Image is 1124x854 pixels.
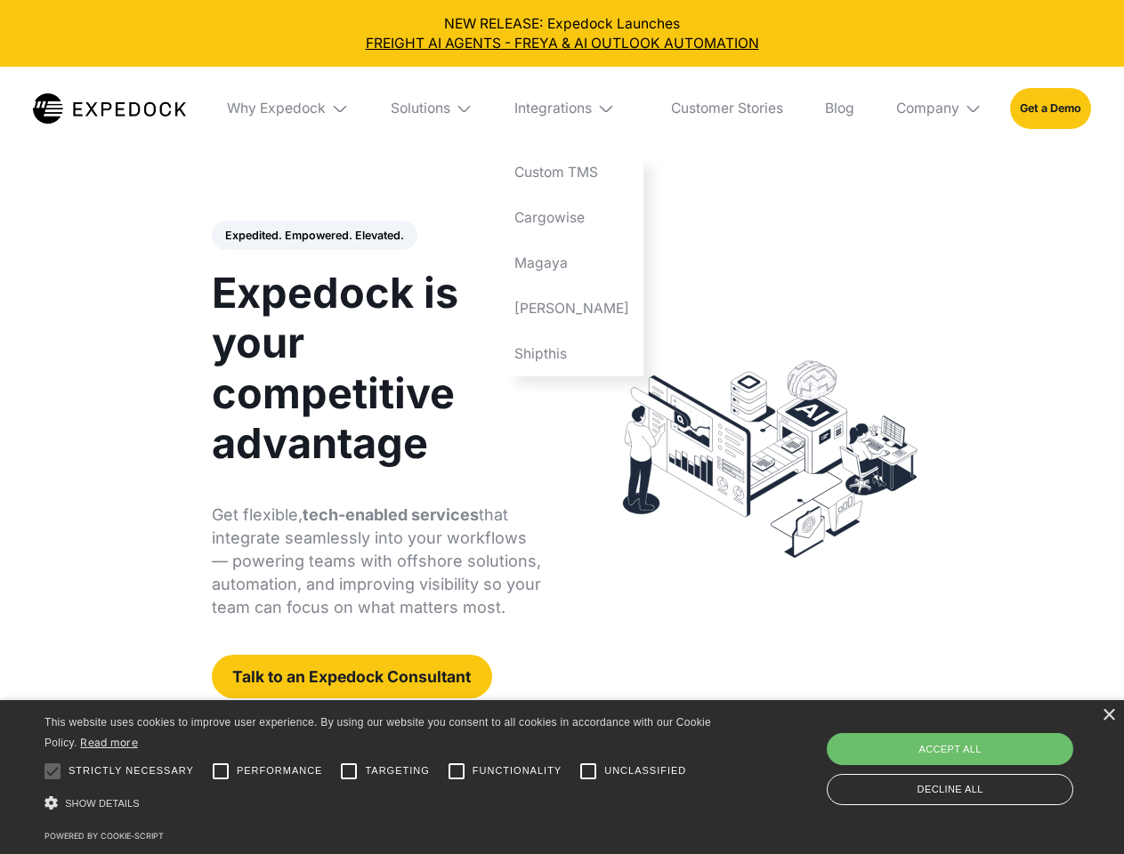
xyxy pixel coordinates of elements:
[376,67,487,150] div: Solutions
[44,716,711,749] span: This website uses cookies to improve user experience. By using our website you consent to all coo...
[501,196,643,241] a: Cargowise
[501,331,643,376] a: Shipthis
[227,100,326,117] div: Why Expedock
[882,67,996,150] div: Company
[80,736,138,749] a: Read more
[811,67,868,150] a: Blog
[14,14,1111,53] div: NEW RELEASE: Expedock Launches
[214,67,363,150] div: Why Expedock
[657,67,797,150] a: Customer Stories
[69,763,194,778] span: Strictly necessary
[237,763,323,778] span: Performance
[212,504,542,619] p: Get flexible, that integrate seamlessly into your workflows — powering teams with offshore soluti...
[14,34,1111,53] a: FREIGHT AI AGENTS - FREYA & AI OUTLOOK AUTOMATION
[828,662,1124,854] iframe: Chat Widget
[44,831,164,841] a: Powered by cookie-script
[501,67,643,150] div: Integrations
[365,763,429,778] span: Targeting
[212,268,542,468] h1: Expedock is your competitive advantage
[65,798,140,809] span: Show details
[501,150,643,196] a: Custom TMS
[303,505,479,524] strong: tech-enabled services
[501,240,643,286] a: Magaya
[501,286,643,331] a: [PERSON_NAME]
[501,150,643,376] nav: Integrations
[212,655,492,698] a: Talk to an Expedock Consultant
[1010,88,1091,128] a: Get a Demo
[896,100,959,117] div: Company
[473,763,562,778] span: Functionality
[44,792,717,816] div: Show details
[514,100,592,117] div: Integrations
[604,763,686,778] span: Unclassified
[391,100,450,117] div: Solutions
